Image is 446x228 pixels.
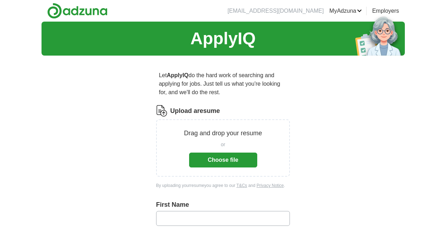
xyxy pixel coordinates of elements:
a: MyAdzuna [329,7,362,15]
span: or [221,141,225,148]
h1: ApplyIQ [190,26,255,51]
a: Employers [372,7,399,15]
button: Choose file [189,153,257,167]
label: Upload a resume [170,106,220,116]
label: First Name [156,200,290,210]
a: Privacy Notice [257,183,284,188]
li: [EMAIL_ADDRESS][DOMAIN_NAME] [227,7,324,15]
div: By uploading your resume you agree to our and . [156,182,290,189]
img: CV Icon [156,105,167,116]
p: Drag and drop your resume [184,129,262,138]
strong: ApplyIQ [167,72,188,78]
p: Let do the hard work of searching and applying for jobs. Just tell us what you're looking for, an... [156,68,290,99]
img: Adzuna logo [47,3,108,19]
a: T&Cs [236,183,247,188]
